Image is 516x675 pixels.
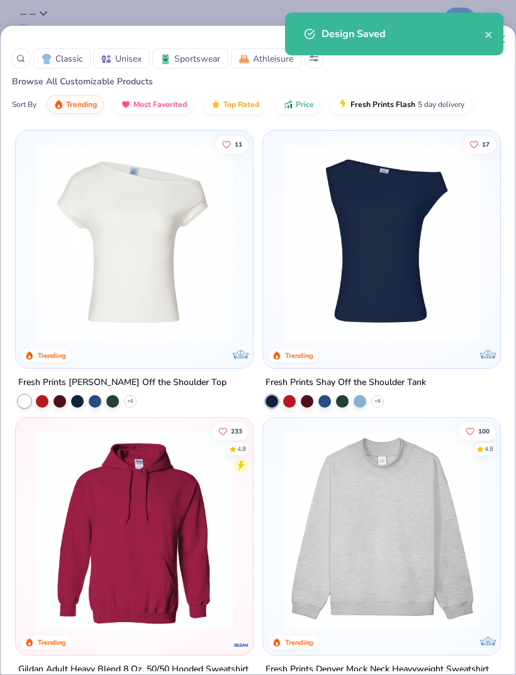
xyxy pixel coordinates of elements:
[204,95,266,114] button: Top Rated
[459,423,496,440] button: Like
[1,75,153,87] span: Browse All Customizable Products
[12,99,36,110] div: Sort By
[253,52,293,65] span: Athleisure
[374,398,381,405] span: + 6
[322,26,485,42] div: Design Saved
[463,136,496,153] button: Like
[174,52,220,65] span: Sportswear
[482,142,490,148] span: 17
[114,95,194,114] button: Most Favorited
[276,95,321,114] button: Price
[33,48,91,69] button: ClassicClassic
[55,52,82,65] span: Classic
[235,142,242,148] span: 11
[418,98,464,112] span: 5 day delivery
[276,430,488,630] img: f5d85501-0dbb-4ee4-b115-c08fa3845d83
[28,143,240,343] img: a1c94bf0-cbc2-4c5c-96ec-cab3b8502a7f
[152,48,228,69] button: SportswearSportswear
[485,26,493,42] button: close
[237,445,246,454] div: 4.8
[127,398,133,405] span: + 6
[93,48,150,69] button: UnisexUnisex
[231,428,242,435] span: 233
[42,54,52,64] img: Classic
[212,423,249,440] button: Like
[47,95,104,114] button: Trending
[351,99,415,109] span: Fresh Prints Flash
[28,430,240,630] img: 01756b78-01f6-4cc6-8d8a-3c30c1a0c8ac
[231,48,301,69] button: AthleisureAthleisure
[223,99,259,109] span: Top Rated
[121,99,131,109] img: most_fav.gif
[478,428,490,435] span: 100
[485,445,493,454] div: 4.8
[331,95,471,114] button: Fresh Prints Flash5 day delivery
[296,99,314,109] span: Price
[133,99,187,109] span: Most Favorited
[233,637,249,653] img: Gildan logo
[239,54,249,64] img: Athleisure
[216,136,249,153] button: Like
[338,99,348,109] img: flash.gif
[160,54,171,64] img: Sportswear
[101,54,111,64] img: Unisex
[276,143,488,343] img: 5716b33b-ee27-473a-ad8a-9b8687048459
[266,375,426,391] div: Fresh Prints Shay Off the Shoulder Tank
[211,99,221,109] img: TopRated.gif
[66,99,97,109] span: Trending
[115,52,142,65] span: Unisex
[53,99,64,109] img: trending.gif
[18,375,227,391] div: Fresh Prints [PERSON_NAME] Off the Shoulder Top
